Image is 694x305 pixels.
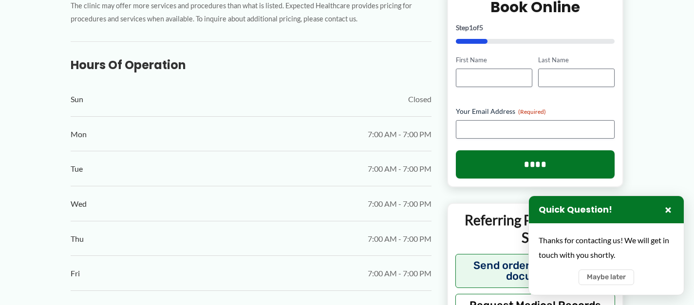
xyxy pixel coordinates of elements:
span: Fri [71,266,80,281]
span: 7:00 AM - 7:00 PM [368,232,431,246]
label: First Name [456,55,532,65]
span: Wed [71,197,87,211]
p: Step of [456,24,615,31]
button: Maybe later [579,269,634,285]
span: Tue [71,161,83,176]
button: Send orders and clinical documents [455,254,616,288]
span: 1 [469,23,473,32]
span: 7:00 AM - 7:00 PM [368,266,431,281]
div: Thanks for contacting us! We will get in touch with you shortly. [539,233,674,262]
span: Sun [71,92,83,107]
h3: Hours of Operation [71,57,431,72]
h3: Quick Question! [539,204,612,215]
span: 7:00 AM - 7:00 PM [368,127,431,142]
button: Close [662,204,674,215]
span: 5 [479,23,483,32]
p: Referring Providers and Staff [455,211,616,247]
span: Mon [71,127,87,142]
span: Closed [408,92,431,107]
span: Thu [71,232,84,246]
label: Last Name [538,55,615,65]
span: 7:00 AM - 7:00 PM [368,197,431,211]
span: (Required) [518,108,546,115]
label: Your Email Address [456,107,615,116]
span: 7:00 AM - 7:00 PM [368,161,431,176]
